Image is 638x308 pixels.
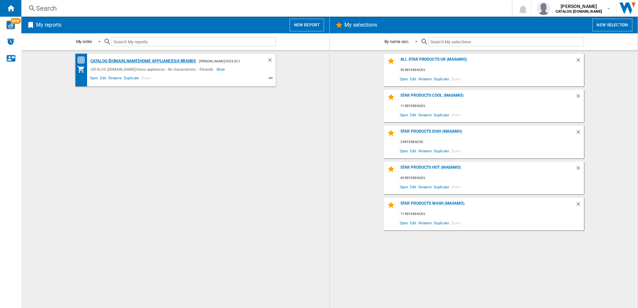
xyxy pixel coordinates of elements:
[409,110,417,119] span: Edit
[399,74,409,83] span: Open
[399,218,409,227] span: Open
[10,18,21,24] span: NEW
[399,93,575,102] div: Star Products Cool (masamo)
[111,37,276,46] input: Search My reports
[6,21,15,29] img: wise-card.svg
[99,75,107,83] span: Edit
[433,218,450,227] span: Duplicate
[575,129,584,138] div: Delete
[77,56,89,64] div: Price Matrix
[556,9,602,14] b: CATALOG [DOMAIN_NAME]
[89,75,99,83] span: Open
[399,138,584,146] div: 2 references
[417,74,433,83] span: Rename
[123,75,140,83] span: Duplicate
[290,19,324,31] button: New report
[417,110,433,119] span: Rename
[399,174,584,182] div: 65 references
[89,57,196,65] div: CATALOG [DOMAIN_NAME]:Home appliances/4 brands
[76,39,92,44] div: My order
[107,75,123,83] span: Rename
[399,210,584,218] div: 17 references
[399,102,584,110] div: 11 references
[399,129,575,138] div: Star Products Dish (masamo)
[433,74,450,83] span: Duplicate
[450,218,462,227] span: Share
[399,146,409,155] span: Open
[399,165,575,174] div: Star Products Hot (masamo)
[384,39,409,44] div: By name asc.
[537,2,550,15] img: profile.jpg
[450,74,462,83] span: Share
[267,57,276,65] div: Delete
[217,65,226,73] span: More
[36,4,495,13] div: Search
[399,110,409,119] span: Open
[450,146,462,155] span: Share
[575,57,584,66] div: Delete
[433,182,450,191] span: Duplicate
[575,165,584,174] div: Delete
[575,201,584,210] div: Delete
[433,110,450,119] span: Duplicate
[196,57,254,65] div: - [PERSON_NAME] 2023 (31)
[556,3,602,10] span: [PERSON_NAME]
[399,57,575,66] div: All star products UK (masamo)
[399,182,409,191] span: Open
[77,65,89,73] div: My Assortment
[7,37,15,45] img: alerts-logo.svg
[417,146,433,155] span: Rename
[399,201,575,210] div: Star Products Wash (masamo)
[450,110,462,119] span: Share
[575,93,584,102] div: Delete
[417,218,433,227] span: Rename
[89,65,217,73] div: CATALOG [DOMAIN_NAME]:Home appliances - No characteristic - 4 brands
[450,182,462,191] span: Share
[399,66,584,74] div: 95 references
[409,182,417,191] span: Edit
[35,19,63,31] h2: My reports
[417,182,433,191] span: Rename
[428,37,584,46] input: Search My selections
[409,74,417,83] span: Edit
[409,146,417,155] span: Edit
[592,19,632,31] button: New selection
[140,75,152,83] span: Share
[433,146,450,155] span: Duplicate
[343,19,378,31] h2: My selections
[409,218,417,227] span: Edit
